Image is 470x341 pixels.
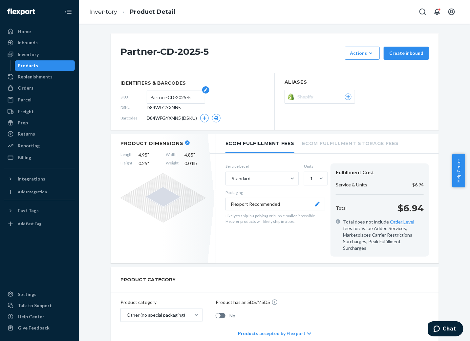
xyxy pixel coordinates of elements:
[120,105,147,110] span: DSKU
[18,189,47,195] div: Add Integration
[445,5,458,18] button: Open account menu
[4,37,75,48] a: Inbounds
[4,95,75,105] a: Parcel
[166,160,179,167] span: Weight
[4,311,75,322] a: Help Center
[18,313,44,320] div: Help Center
[18,302,52,309] div: Talk to Support
[4,129,75,139] a: Returns
[139,152,160,158] span: 4.95
[120,94,147,100] span: SKU
[18,176,45,182] div: Integrations
[120,299,203,306] p: Product category
[184,160,206,167] span: 0.04 lb
[345,47,380,60] button: Actions
[18,131,35,137] div: Returns
[147,115,197,121] span: D84WFGYXNN5 (DSKU)
[120,47,342,60] h1: Partner-CD-2025-5
[4,187,75,197] a: Add Integration
[18,221,41,226] div: Add Fast Tag
[302,134,399,152] li: Ecom Fulfillment Storage Fees
[390,219,414,224] a: Order Level
[304,163,325,169] label: Units
[225,198,325,210] button: Flexport Recommended
[232,175,250,182] div: Standard
[147,104,181,111] span: D84WFGYXNN5
[120,160,133,167] span: Height
[336,169,424,176] div: Fulfillment Cost
[4,289,75,300] a: Settings
[225,190,325,195] p: Packaging
[4,140,75,151] a: Reporting
[397,202,424,215] p: $6.94
[336,205,347,211] p: Total
[18,325,50,331] div: Give Feedback
[18,207,39,214] div: Fast Tags
[216,299,270,306] p: Product has an SDS/MSDS
[336,181,367,188] p: Service & Units
[452,154,465,187] button: Help Center
[120,140,183,146] h2: Product Dimensions
[120,80,265,86] span: identifiers & barcodes
[84,2,181,22] ol: breadcrumbs
[384,47,429,60] button: Create inbound
[139,160,160,167] span: 0.25
[285,90,355,104] button: Shopify
[18,96,32,103] div: Parcel
[4,117,75,128] a: Prep
[18,108,34,115] div: Freight
[120,274,176,286] h2: PRODUCT CATEGORY
[231,175,232,182] input: Standard
[18,154,31,161] div: Billing
[4,323,75,333] button: Give Feedback
[310,175,313,182] div: 1
[18,62,38,69] div: Products
[18,142,40,149] div: Reporting
[4,300,75,311] button: Talk to Support
[4,205,75,216] button: Fast Tags
[350,50,375,56] div: Actions
[4,174,75,184] button: Integrations
[147,160,149,166] span: "
[18,28,31,35] div: Home
[120,115,147,121] span: Barcodes
[18,74,53,80] div: Replenishments
[18,119,28,126] div: Prep
[343,219,424,251] span: Total does not include fees for: Value Added Services, Marketplaces Carrier Restrictions Surcharg...
[285,80,429,85] h2: Aliases
[7,9,35,15] img: Flexport logo
[225,213,325,224] p: Likely to ship in a polybag or bubble mailer if possible. Heavier products will likely ship in a ...
[229,312,235,319] span: No
[431,5,444,18] button: Open notifications
[193,152,195,158] span: "
[225,163,299,169] label: Service Level
[4,219,75,229] a: Add Fast Tag
[225,134,294,153] li: Ecom Fulfillment Fees
[297,94,316,100] span: Shopify
[120,152,133,158] span: Length
[127,312,185,318] div: Other (no special packaging)
[166,152,179,158] span: Width
[62,5,75,18] button: Close Navigation
[4,83,75,93] a: Orders
[18,291,36,298] div: Settings
[18,85,33,91] div: Orders
[130,8,175,15] a: Product Detail
[18,39,38,46] div: Inbounds
[412,181,424,188] p: $6.94
[147,152,149,158] span: "
[4,26,75,37] a: Home
[126,312,127,318] input: Other (no special packaging)
[18,51,39,58] div: Inventory
[428,321,463,338] iframe: Opens a widget where you can chat to one of our agents
[4,72,75,82] a: Replenishments
[416,5,429,18] button: Open Search Box
[4,49,75,60] a: Inventory
[4,106,75,117] a: Freight
[4,152,75,163] a: Billing
[184,152,206,158] span: 4.85
[89,8,117,15] a: Inventory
